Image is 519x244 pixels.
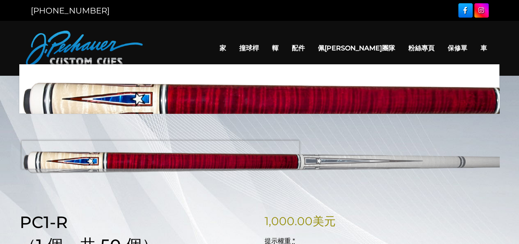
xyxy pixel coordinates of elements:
a: 車 [474,38,494,59]
font: 䡣 [272,44,279,52]
h1: PC1-R [20,212,255,232]
span: 美元 [313,214,336,228]
img: Pechauer 自訂球桿 [26,31,143,66]
a: [PHONE_NUMBER] [31,6,110,16]
bdi: 1,000.00 [265,214,336,228]
nav: 麵包屑 [20,104,500,113]
a: 佩[PERSON_NAME]團隊 [311,38,402,59]
img: PC1-R.png [20,120,500,199]
a: 撞球桿 [233,38,265,59]
a: 首頁 [20,105,32,113]
a: 家 [213,38,233,59]
font: 撞球桿 [239,44,259,52]
font: 配件 [292,44,305,52]
a: 䡣 [265,38,285,59]
a: 慶典 [55,105,67,113]
a: 撞球桿 [34,105,53,113]
a: 配件 [285,38,311,59]
a: 粉絲專頁 [402,38,441,59]
a: 保修單 [441,38,474,59]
